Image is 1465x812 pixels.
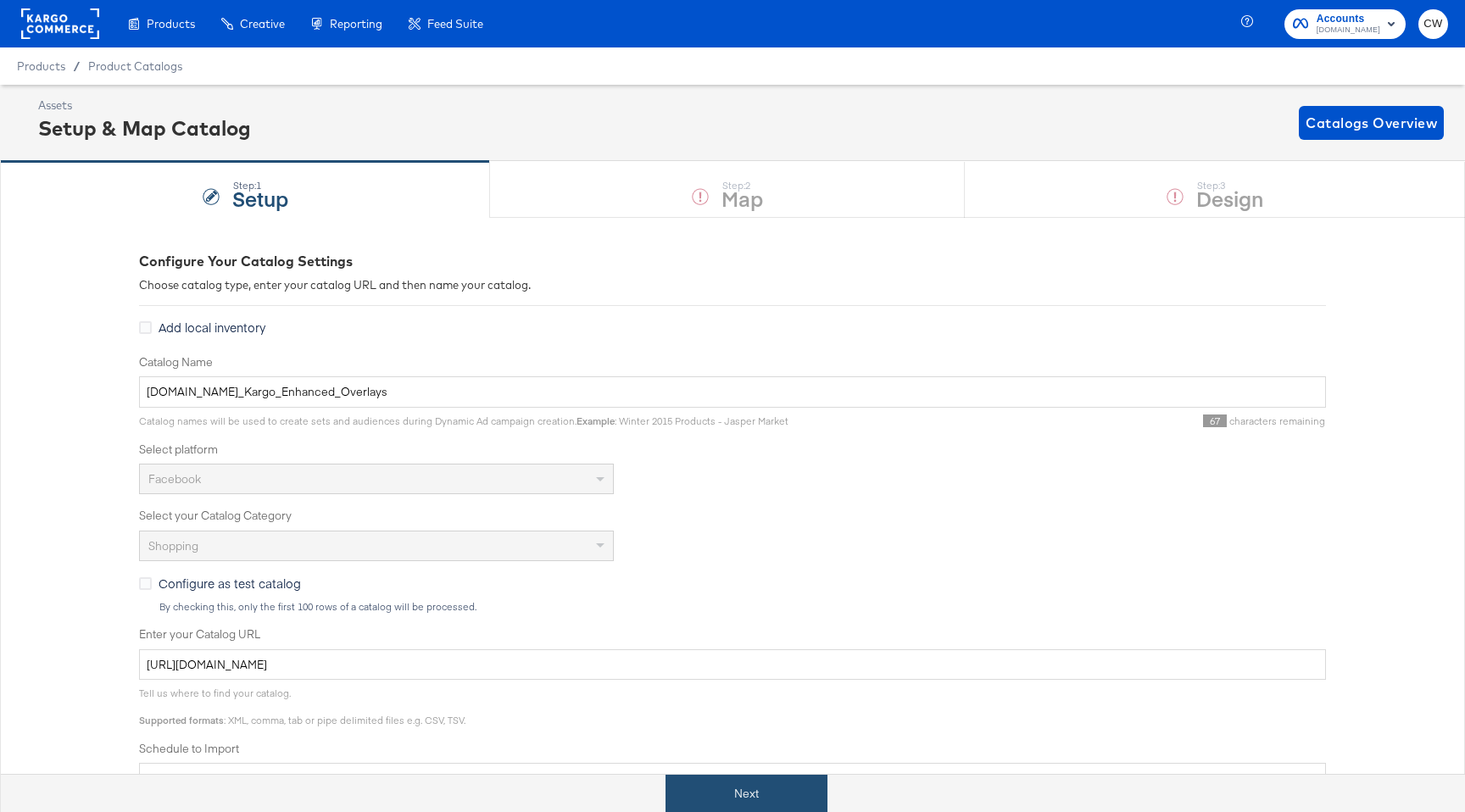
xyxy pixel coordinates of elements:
[139,252,1326,271] div: Configure Your Catalog Settings
[65,59,88,73] span: /
[139,354,1326,370] label: Catalog Name
[147,17,195,31] span: Products
[232,184,288,212] strong: Setup
[17,59,65,73] span: Products
[240,17,285,31] span: Creative
[38,97,251,114] div: Assets
[159,319,265,336] span: Add local inventory
[1317,24,1380,37] span: [DOMAIN_NAME]
[1306,111,1437,135] span: Catalogs Overview
[139,714,224,726] strong: Supported formats
[139,741,1326,757] label: Schedule to Import
[788,414,1326,428] div: characters remaining
[159,575,301,592] span: Configure as test catalog
[1284,9,1406,39] button: Accounts[DOMAIN_NAME]
[148,471,201,487] span: Facebook
[159,601,1326,613] div: By checking this, only the first 100 rows of a catalog will be processed.
[139,376,1326,408] input: Name your catalog e.g. My Dynamic Product Catalog
[148,538,198,553] span: Shopping
[1317,10,1380,28] span: Accounts
[38,114,251,142] div: Setup & Map Catalog
[139,414,788,427] span: Catalog names will be used to create sets and audiences during Dynamic Ad campaign creation. : Wi...
[427,17,483,31] span: Feed Suite
[139,508,1326,524] label: Select your Catalog Category
[1425,14,1441,34] span: CW
[330,17,382,31] span: Reporting
[139,277,1326,293] div: Choose catalog type, enter your catalog URL and then name your catalog.
[1299,106,1444,140] button: Catalogs Overview
[1418,9,1448,39] button: CW
[232,180,288,192] div: Step: 1
[139,687,465,726] span: Tell us where to find your catalog. : XML, comma, tab or pipe delimited files e.g. CSV, TSV.
[1203,414,1227,427] span: 67
[139,442,1326,458] label: Select platform
[139,626,1326,642] label: Enter your Catalog URL
[139,649,1326,681] input: Enter Catalog URL, e.g. http://www.example.com/products.xml
[88,59,182,73] a: Product Catalogs
[577,414,615,427] strong: Example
